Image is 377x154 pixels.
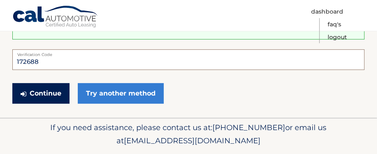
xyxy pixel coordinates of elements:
button: Continue [12,83,70,104]
a: Cal Automotive [12,5,99,29]
span: [PHONE_NUMBER] [213,123,286,132]
label: Verification Code [12,49,365,56]
span: [EMAIL_ADDRESS][DOMAIN_NAME] [124,136,261,145]
a: FAQ's [328,18,341,31]
a: Try another method [78,83,164,104]
p: If you need assistance, please contact us at: or email us at [12,121,365,147]
a: Dashboard [311,5,343,18]
a: Logout [328,31,347,44]
input: Verification Code [12,49,365,70]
